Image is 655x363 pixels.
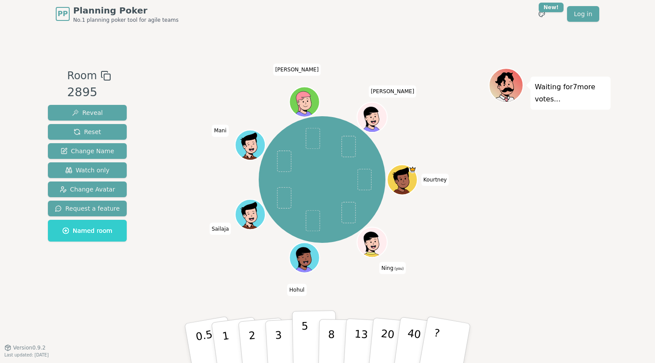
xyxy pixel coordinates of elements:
[4,353,49,357] span: Last updated: [DATE]
[539,3,564,12] div: New!
[368,85,416,97] span: Click to change your name
[567,6,599,22] a: Log in
[534,6,550,22] button: New!
[421,174,449,186] span: Click to change your name
[56,4,179,24] a: PPPlanning PokerNo.1 planning poker tool for agile teams
[67,68,97,84] span: Room
[287,284,307,296] span: Click to change your name
[62,226,112,235] span: Named room
[60,185,115,194] span: Change Avatar
[57,9,68,19] span: PP
[55,204,120,213] span: Request a feature
[73,4,179,17] span: Planning Poker
[13,344,46,351] span: Version 0.9.2
[212,124,229,137] span: Click to change your name
[273,64,321,76] span: Click to change your name
[409,165,416,173] span: Kourtney is the host
[379,262,406,274] span: Click to change your name
[67,84,111,101] div: 2895
[48,105,127,121] button: Reveal
[73,17,179,24] span: No.1 planning poker tool for agile teams
[48,124,127,140] button: Reset
[48,143,127,159] button: Change Name
[74,128,101,136] span: Reset
[48,201,127,216] button: Request a feature
[48,181,127,197] button: Change Avatar
[209,222,231,235] span: Click to change your name
[393,267,404,271] span: (you)
[48,162,127,178] button: Watch only
[535,81,606,105] p: Waiting for 7 more votes...
[48,220,127,242] button: Named room
[4,344,46,351] button: Version0.9.2
[72,108,103,117] span: Reveal
[358,228,386,256] button: Click to change your avatar
[65,166,110,175] span: Watch only
[61,147,114,155] span: Change Name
